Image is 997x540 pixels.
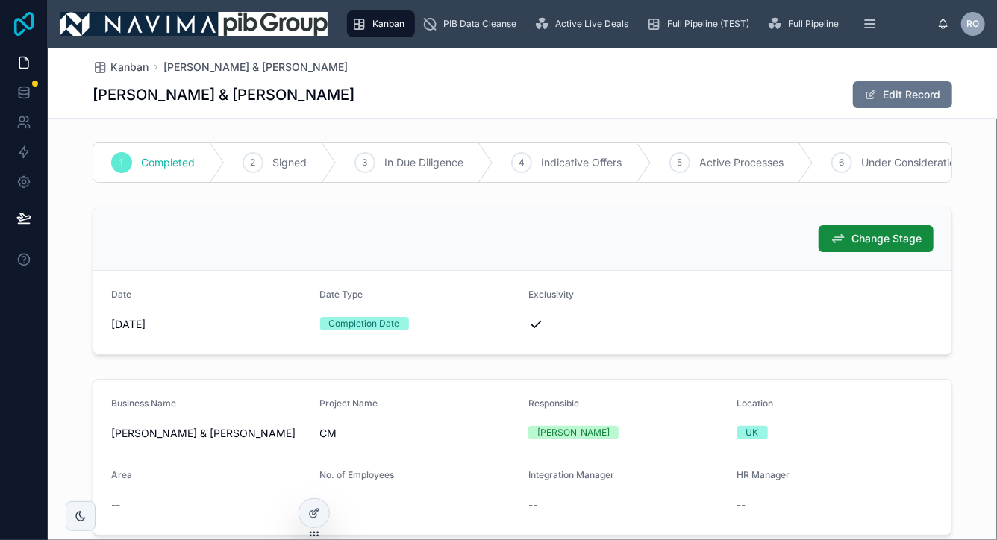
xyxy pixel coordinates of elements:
[861,155,961,170] span: Under Consideration
[251,157,256,169] span: 2
[737,469,790,480] span: HR Manager
[320,497,329,512] span: --
[372,18,404,30] span: Kanban
[443,18,516,30] span: PIB Data Cleanse
[111,289,131,300] span: Date
[537,426,610,439] div: [PERSON_NAME]
[737,497,746,512] span: --
[528,469,614,480] span: Integration Manager
[120,157,124,169] span: 1
[272,155,307,170] span: Signed
[642,10,760,37] a: Full Pipeline (TEST)
[163,60,348,75] a: [PERSON_NAME] & [PERSON_NAME]
[320,398,378,409] span: Project Name
[530,10,639,37] a: Active Live Deals
[320,426,517,441] span: CM
[93,60,149,75] a: Kanban
[320,469,395,480] span: No. of Employees
[111,426,308,441] span: [PERSON_NAME] & [PERSON_NAME]
[737,398,774,409] span: Location
[541,155,622,170] span: Indicative Offers
[340,7,937,40] div: scrollable content
[528,398,579,409] span: Responsible
[528,289,574,300] span: Exclusivity
[111,497,120,512] span: --
[678,157,683,169] span: 5
[347,10,415,37] a: Kanban
[967,18,980,30] span: RO
[819,225,934,252] button: Change Stage
[418,10,527,37] a: PIB Data Cleanse
[384,155,463,170] span: In Due Diligence
[840,157,845,169] span: 6
[329,317,400,330] div: Completion Date
[788,18,839,30] span: Full Pipeline
[853,81,952,108] button: Edit Record
[519,157,525,169] span: 4
[111,317,308,332] span: [DATE]
[851,231,922,246] span: Change Stage
[528,497,537,512] span: --
[111,469,132,480] span: Area
[667,18,749,30] span: Full Pipeline (TEST)
[746,426,759,439] div: UK
[763,10,849,37] a: Full Pipeline
[93,84,354,105] h1: [PERSON_NAME] & [PERSON_NAME]
[363,157,368,169] span: 3
[141,155,195,170] span: Completed
[555,18,628,30] span: Active Live Deals
[320,289,363,300] span: Date Type
[60,12,328,36] img: App logo
[699,155,784,170] span: Active Processes
[110,60,149,75] span: Kanban
[111,398,176,409] span: Business Name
